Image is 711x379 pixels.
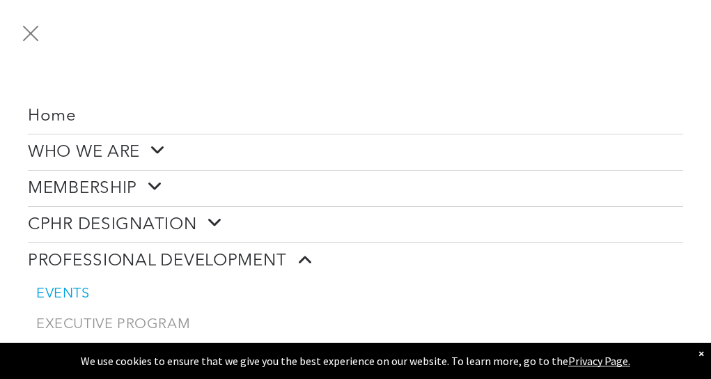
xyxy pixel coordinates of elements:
a: Annual Conference [28,340,683,371]
a: WHO WE ARE [28,134,683,170]
a: MEMBERSHIP [28,171,683,206]
button: menu [13,15,49,52]
a: Home [28,100,683,134]
div: Dismiss notification [698,346,704,360]
a: EVENTS [28,279,683,309]
a: PROFESSIONAL DEVELOPMENT [28,243,683,279]
a: Privacy Page. [568,354,630,368]
a: EXECUTIVE PROGRAM [28,309,683,340]
a: CPHR DESIGNATION [28,207,683,242]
